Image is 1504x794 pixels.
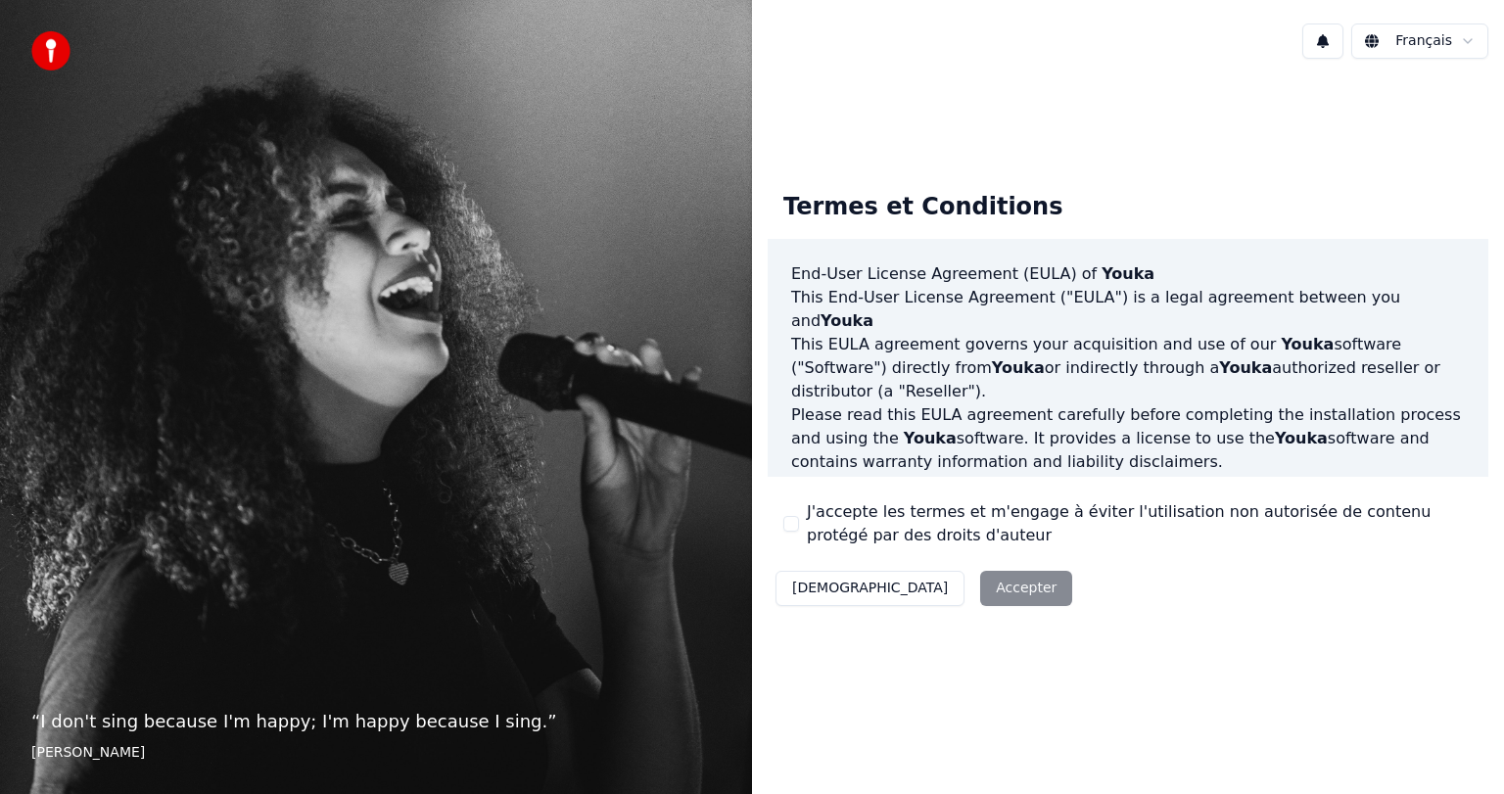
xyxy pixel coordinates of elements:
[1219,358,1272,377] span: Youka
[791,403,1465,474] p: Please read this EULA agreement carefully before completing the installation process and using th...
[791,286,1465,333] p: This End-User License Agreement ("EULA") is a legal agreement between you and
[791,474,1465,568] p: If you register for a free trial of the software, this EULA agreement will also govern that trial...
[1281,335,1334,353] span: Youka
[791,333,1465,403] p: This EULA agreement governs your acquisition and use of our software ("Software") directly from o...
[1275,429,1328,447] span: Youka
[31,31,70,70] img: youka
[31,708,721,735] p: “ I don't sing because I'm happy; I'm happy because I sing. ”
[1102,264,1154,283] span: Youka
[904,429,957,447] span: Youka
[768,176,1078,239] div: Termes et Conditions
[791,262,1465,286] h3: End-User License Agreement (EULA) of
[31,743,721,763] footer: [PERSON_NAME]
[807,500,1473,547] label: J'accepte les termes et m'engage à éviter l'utilisation non autorisée de contenu protégé par des ...
[1069,476,1122,494] span: Youka
[992,358,1045,377] span: Youka
[821,311,873,330] span: Youka
[775,571,964,606] button: [DEMOGRAPHIC_DATA]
